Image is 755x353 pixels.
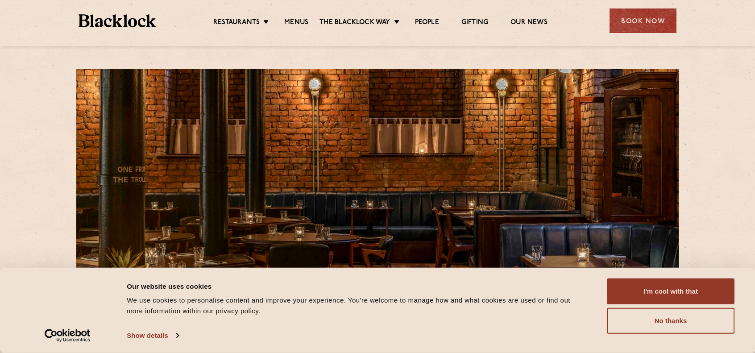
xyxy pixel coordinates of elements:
[319,18,390,28] a: The Blacklock Way
[461,18,488,28] a: Gifting
[127,295,587,316] div: We use cookies to personalise content and improve your experience. You're welcome to manage how a...
[607,308,734,334] button: No thanks
[415,18,439,28] a: People
[213,18,260,28] a: Restaurants
[127,281,587,291] div: Our website uses cookies
[29,329,107,342] a: Usercentrics Cookiebot - opens in a new window
[607,278,734,304] button: I'm cool with that
[510,18,548,28] a: Our News
[610,8,676,33] div: Book Now
[127,329,178,342] a: Show details
[284,18,308,28] a: Menus
[79,14,156,27] img: BL_Textured_Logo-footer-cropped.svg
